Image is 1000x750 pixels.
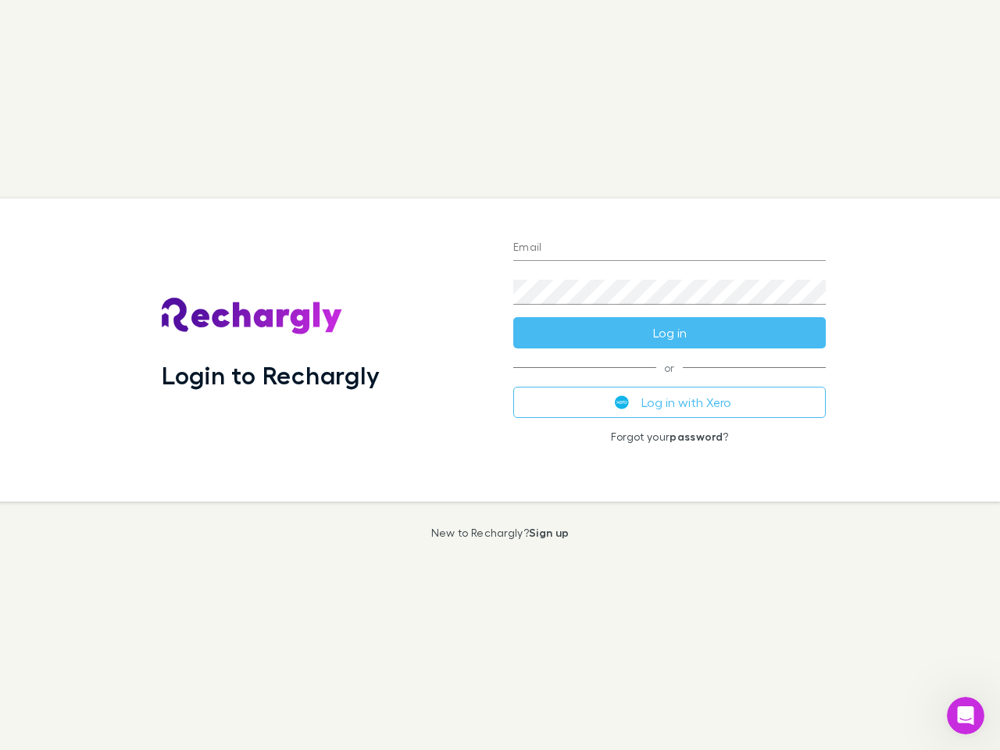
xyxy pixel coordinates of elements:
span: or [513,367,826,368]
img: Rechargly's Logo [162,298,343,335]
button: Log in with Xero [513,387,826,418]
a: Sign up [529,526,569,539]
p: New to Rechargly? [431,527,570,539]
p: Forgot your ? [513,430,826,443]
img: Xero's logo [615,395,629,409]
iframe: Intercom live chat [947,697,984,734]
h1: Login to Rechargly [162,360,380,390]
button: Log in [513,317,826,348]
a: password [670,430,723,443]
